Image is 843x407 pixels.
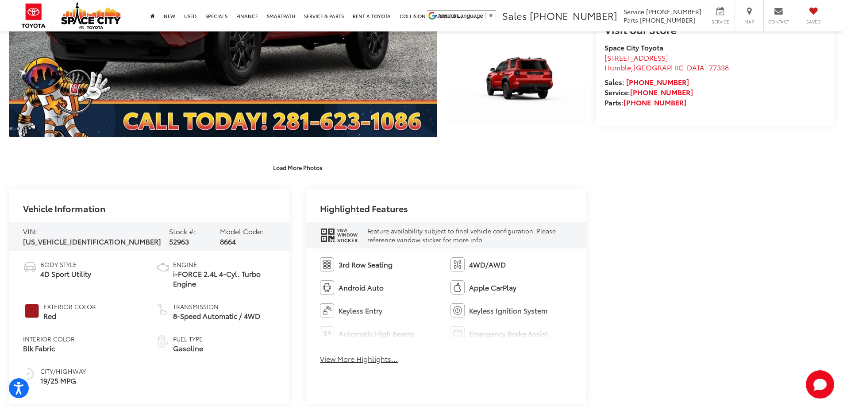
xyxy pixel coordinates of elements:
img: Keyless Entry [320,303,334,318]
span: VIN: [23,226,37,236]
button: View More Highlights... [320,354,398,364]
span: 19/25 MPG [40,376,86,386]
span: Gasoline [173,343,203,353]
span: Model Code: [220,226,263,236]
span: 4D Sport Utility [40,269,91,279]
img: Android Auto [320,280,334,295]
a: Select Language​ [439,12,494,19]
span: 52963 [169,236,189,246]
span: [PHONE_NUMBER] [640,16,695,24]
span: Service [624,7,644,16]
a: [STREET_ADDRESS] Humble,[GEOGRAPHIC_DATA] 77338 [604,52,729,73]
span: #A21920 [25,304,39,318]
button: Toggle Chat Window [806,370,834,399]
img: 2025 Toyota 4Runner SR5 [445,31,588,138]
span: i-FORCE 2.4L 4-Cyl. Turbo Engine [173,269,275,289]
span: Engine [173,260,275,269]
span: Feature availability subject to final vehicle configuration. Please reference window sticker for ... [367,226,556,244]
span: Body Style [40,260,91,269]
span: Stock #: [169,226,196,236]
span: 4WD/AWD [469,260,506,270]
img: 3rd Row Seating [320,257,334,271]
span: Select Language [439,12,483,19]
svg: Start Chat [806,370,834,399]
span: Red [43,311,96,321]
span: Map [739,19,759,25]
span: 8-Speed Automatic / 4WD [173,311,260,321]
span: Saved [804,19,823,25]
strong: Service: [604,87,693,97]
span: Apple CarPlay [469,283,516,293]
span: ​ [485,12,486,19]
span: [PHONE_NUMBER] [646,7,701,16]
strong: Parts: [604,97,686,107]
img: Fuel Economy [23,367,37,381]
span: [GEOGRAPHIC_DATA] [633,62,707,72]
div: window sticker [320,227,358,243]
img: Apple CarPlay [450,280,465,295]
span: City/Highway [40,367,86,376]
button: Load More Photos [267,160,328,175]
a: Expand Photo 3 [447,32,587,137]
span: Android Auto [339,283,384,293]
span: Service [710,19,730,25]
span: Humble [604,62,631,72]
span: , [604,62,729,72]
span: Interior Color [23,334,75,343]
img: Space City Toyota [61,2,121,29]
span: [STREET_ADDRESS] [604,52,668,62]
span: ▼ [488,12,494,19]
span: Sales [502,8,527,23]
h2: Visit our Store [604,23,825,35]
span: Sticker [337,238,358,243]
span: View [337,228,358,233]
img: 4WD/AWD [450,257,465,271]
span: Parts [624,16,638,24]
span: Fuel Type [173,334,203,343]
a: [PHONE_NUMBER] [626,77,689,87]
span: Exterior Color [43,302,96,311]
a: [PHONE_NUMBER] [630,87,693,97]
span: [US_VEHICLE_IDENTIFICATION_NUMBER] [23,236,161,246]
img: Keyless Ignition System [450,303,465,318]
strong: Space City Toyota [604,42,663,52]
span: Transmission [173,302,260,311]
span: 3rd Row Seating [339,260,393,270]
span: 77338 [709,62,729,72]
span: Window [337,233,358,237]
span: Contact [768,19,789,25]
span: 8664 [220,236,236,246]
span: Sales: [604,77,624,87]
a: [PHONE_NUMBER] [624,97,686,107]
span: Blk Fabric [23,343,75,353]
h2: Vehicle Information [23,203,105,213]
h2: Highlighted Features [320,203,408,213]
span: [PHONE_NUMBER] [530,8,617,23]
